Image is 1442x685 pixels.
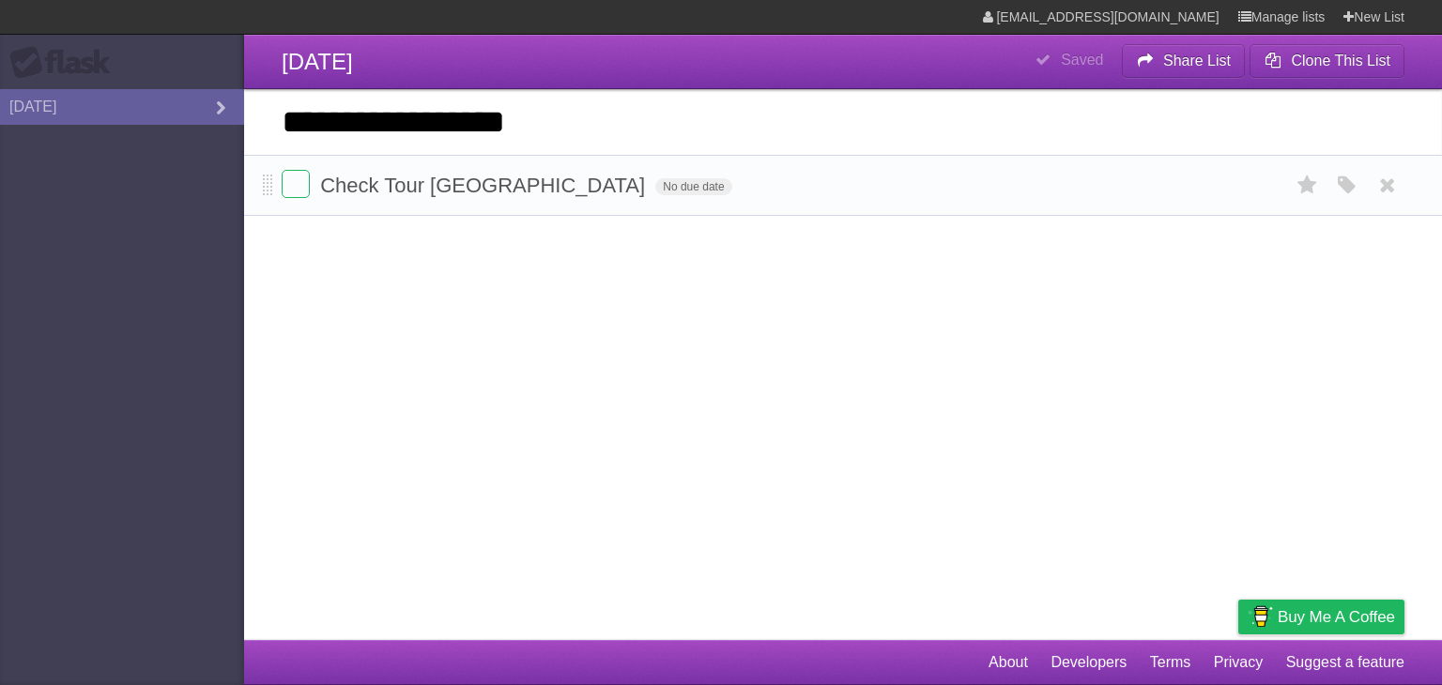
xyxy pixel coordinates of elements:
[282,170,310,198] label: Done
[1248,601,1273,632] img: Buy me a coffee
[1238,600,1404,634] a: Buy me a coffee
[1278,601,1395,633] span: Buy me a coffee
[1214,645,1263,680] a: Privacy
[1163,53,1231,68] b: Share List
[1061,52,1103,68] b: Saved
[1290,170,1326,201] label: Star task
[1150,645,1191,680] a: Terms
[1051,645,1127,680] a: Developers
[1250,44,1404,78] button: Clone This List
[320,174,650,197] span: Check Tour [GEOGRAPHIC_DATA]
[989,645,1028,680] a: About
[655,178,731,195] span: No due date
[1286,645,1404,680] a: Suggest a feature
[9,46,122,80] div: Flask
[1122,44,1246,78] button: Share List
[1291,53,1390,68] b: Clone This List
[282,49,353,74] span: [DATE]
